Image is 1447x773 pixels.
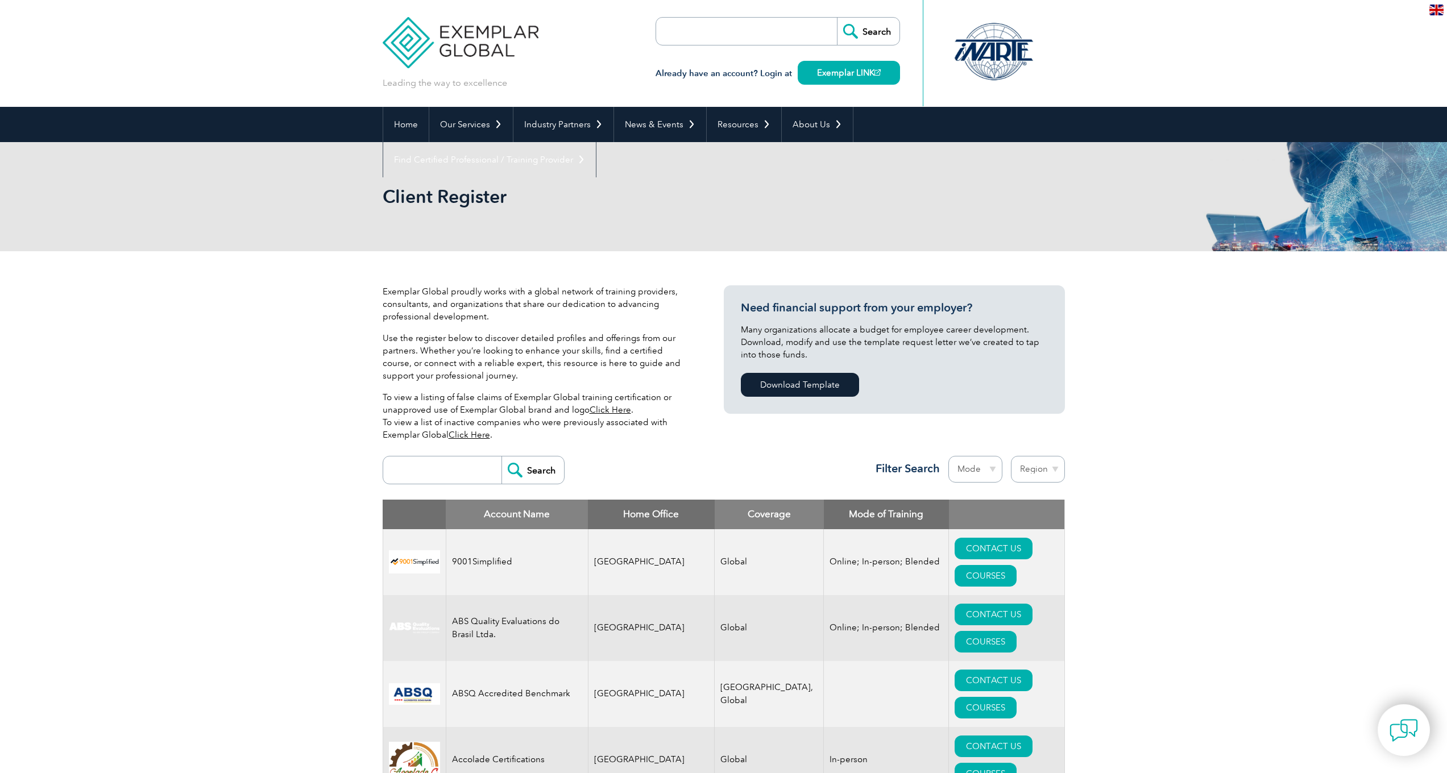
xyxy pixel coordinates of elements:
td: Online; In-person; Blended [824,595,949,661]
a: About Us [782,107,853,142]
a: Home [383,107,429,142]
td: [GEOGRAPHIC_DATA], Global [715,661,824,727]
p: Many organizations allocate a budget for employee career development. Download, modify and use th... [741,323,1048,361]
td: Online; In-person; Blended [824,529,949,595]
a: Industry Partners [513,107,613,142]
a: Find Certified Professional / Training Provider [383,142,596,177]
td: Global [715,595,824,661]
a: News & Events [614,107,706,142]
td: Global [715,529,824,595]
a: CONTACT US [955,670,1033,691]
a: COURSES [955,697,1017,718]
h2: Client Register [383,188,860,206]
a: Resources [707,107,781,142]
img: en [1429,5,1444,15]
input: Search [501,456,564,484]
a: COURSES [955,631,1017,653]
th: Mode of Training: activate to sort column ascending [824,500,949,529]
p: Leading the way to excellence [383,77,507,89]
td: [GEOGRAPHIC_DATA] [588,595,715,661]
a: Click Here [590,405,631,415]
h3: Already have an account? Login at [656,67,900,81]
th: Coverage: activate to sort column ascending [715,500,824,529]
td: ABS Quality Evaluations do Brasil Ltda. [446,595,588,661]
a: CONTACT US [955,538,1033,559]
img: open_square.png [874,69,881,76]
td: [GEOGRAPHIC_DATA] [588,529,715,595]
h3: Filter Search [869,462,940,476]
a: Download Template [741,373,859,397]
img: c92924ac-d9bc-ea11-a814-000d3a79823d-logo.jpg [389,622,440,634]
th: Home Office: activate to sort column ascending [588,500,715,529]
td: 9001Simplified [446,529,588,595]
h3: Need financial support from your employer? [741,301,1048,315]
th: : activate to sort column ascending [949,500,1064,529]
a: COURSES [955,565,1017,587]
p: Use the register below to discover detailed profiles and offerings from our partners. Whether you... [383,332,690,382]
img: 37c9c059-616f-eb11-a812-002248153038-logo.png [389,550,440,573]
p: To view a listing of false claims of Exemplar Global training certification or unapproved use of ... [383,391,690,441]
a: CONTACT US [955,735,1033,757]
input: Search [837,18,899,45]
td: [GEOGRAPHIC_DATA] [588,661,715,727]
a: Our Services [429,107,513,142]
a: CONTACT US [955,604,1033,625]
p: Exemplar Global proudly works with a global network of training providers, consultants, and organ... [383,285,690,323]
a: Click Here [449,430,490,440]
td: ABSQ Accredited Benchmark [446,661,588,727]
img: contact-chat.png [1390,716,1418,745]
a: Exemplar LINK [798,61,900,85]
img: cc24547b-a6e0-e911-a812-000d3a795b83-logo.png [389,683,440,705]
th: Account Name: activate to sort column descending [446,500,588,529]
